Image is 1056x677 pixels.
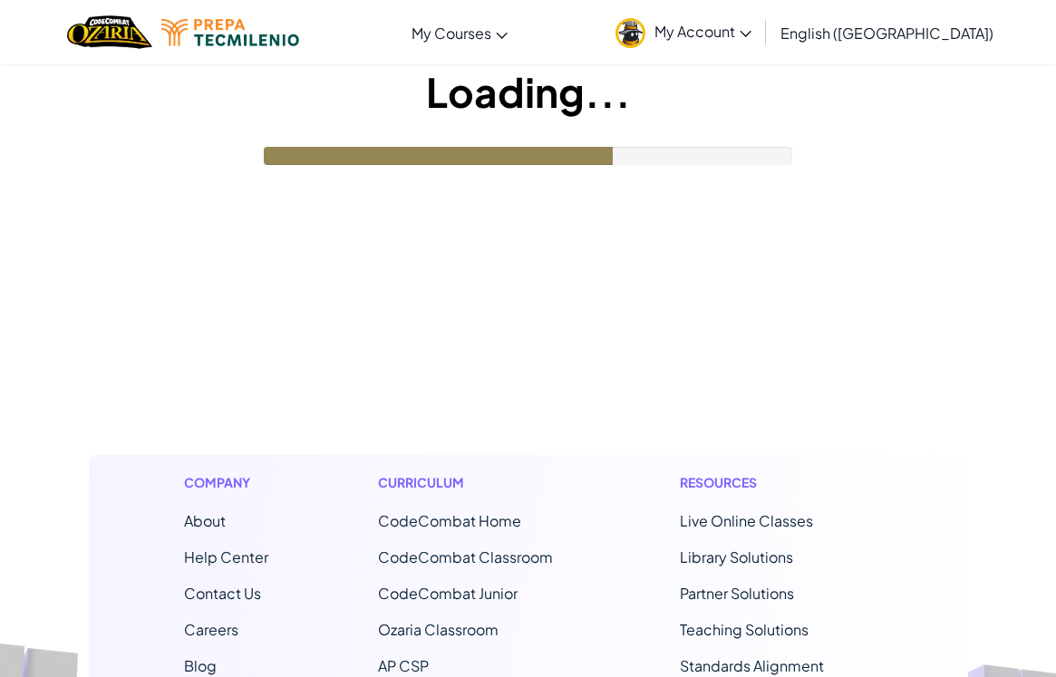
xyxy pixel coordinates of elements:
[67,14,151,51] img: Home
[184,656,217,675] a: Blog
[680,656,824,675] a: Standards Alignment
[680,547,793,566] a: Library Solutions
[67,14,151,51] a: Ozaria by CodeCombat logo
[378,620,499,639] a: Ozaria Classroom
[680,511,813,530] a: Live Online Classes
[412,24,491,43] span: My Courses
[402,8,517,57] a: My Courses
[184,584,261,603] span: Contact Us
[378,473,571,492] h1: Curriculum
[680,620,809,639] a: Teaching Solutions
[378,547,553,566] a: CodeCombat Classroom
[161,19,299,46] img: Tecmilenio logo
[680,584,794,603] a: Partner Solutions
[184,511,226,530] a: About
[378,511,521,530] span: CodeCombat Home
[680,473,873,492] h1: Resources
[184,547,268,566] a: Help Center
[771,8,1003,57] a: English ([GEOGRAPHIC_DATA])
[606,4,761,61] a: My Account
[780,24,993,43] span: English ([GEOGRAPHIC_DATA])
[615,18,645,48] img: avatar
[378,656,429,675] a: AP CSP
[378,584,518,603] a: CodeCombat Junior
[654,22,751,41] span: My Account
[184,620,238,639] a: Careers
[184,473,268,492] h1: Company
